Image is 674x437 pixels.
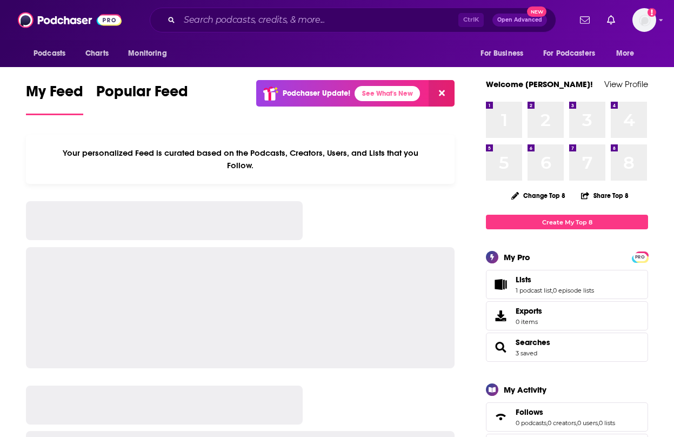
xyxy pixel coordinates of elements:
button: open menu [121,43,181,64]
span: , [576,419,577,427]
a: Lists [516,275,594,284]
span: Open Advanced [497,17,542,23]
a: Welcome [PERSON_NAME]! [486,79,593,89]
span: Lists [516,275,531,284]
span: Charts [85,46,109,61]
a: See What's New [355,86,420,101]
span: Exports [516,306,542,316]
span: Follows [516,407,543,417]
div: Your personalized Feed is curated based on the Podcasts, Creators, Users, and Lists that you Follow. [26,135,455,184]
button: Share Top 8 [580,185,629,206]
a: Charts [78,43,115,64]
span: Follows [486,402,648,432]
a: Create My Top 8 [486,215,648,229]
span: Ctrl K [458,13,484,27]
span: For Business [481,46,523,61]
span: Exports [490,308,511,323]
a: Follows [516,407,615,417]
span: New [527,6,546,17]
div: Search podcasts, credits, & more... [150,8,556,32]
span: My Feed [26,82,83,107]
button: Show profile menu [632,8,656,32]
span: 0 items [516,318,542,326]
svg: Add a profile image [648,8,656,17]
a: 0 episode lists [553,287,594,294]
p: Podchaser Update! [283,89,350,98]
a: Follows [490,409,511,425]
span: , [552,287,553,294]
span: Podcasts [34,46,65,61]
span: , [546,419,548,427]
span: PRO [633,253,646,261]
span: Logged in as JohnJMudgett [632,8,656,32]
span: Searches [486,333,648,362]
button: open menu [536,43,611,64]
a: View Profile [604,79,648,89]
a: Searches [516,337,550,347]
a: Popular Feed [96,82,188,115]
button: open menu [473,43,537,64]
button: Open AdvancedNew [492,14,547,27]
a: 0 users [577,419,598,427]
a: 0 lists [599,419,615,427]
span: , [598,419,599,427]
img: Podchaser - Follow, Share and Rate Podcasts [18,10,122,30]
button: open menu [609,43,648,64]
a: PRO [633,253,646,261]
a: My Feed [26,82,83,115]
div: My Activity [504,385,546,395]
a: 3 saved [516,349,537,357]
span: Popular Feed [96,82,188,107]
div: My Pro [504,252,530,262]
a: Show notifications dropdown [603,11,619,29]
button: Change Top 8 [505,189,572,202]
a: Exports [486,301,648,330]
span: Lists [486,270,648,299]
input: Search podcasts, credits, & more... [179,11,458,29]
span: For Podcasters [543,46,595,61]
a: 1 podcast list [516,287,552,294]
a: 0 podcasts [516,419,546,427]
span: More [616,46,635,61]
a: 0 creators [548,419,576,427]
img: User Profile [632,8,656,32]
a: Lists [490,277,511,292]
a: Searches [490,340,511,355]
button: open menu [26,43,79,64]
a: Show notifications dropdown [576,11,594,29]
span: Monitoring [128,46,166,61]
